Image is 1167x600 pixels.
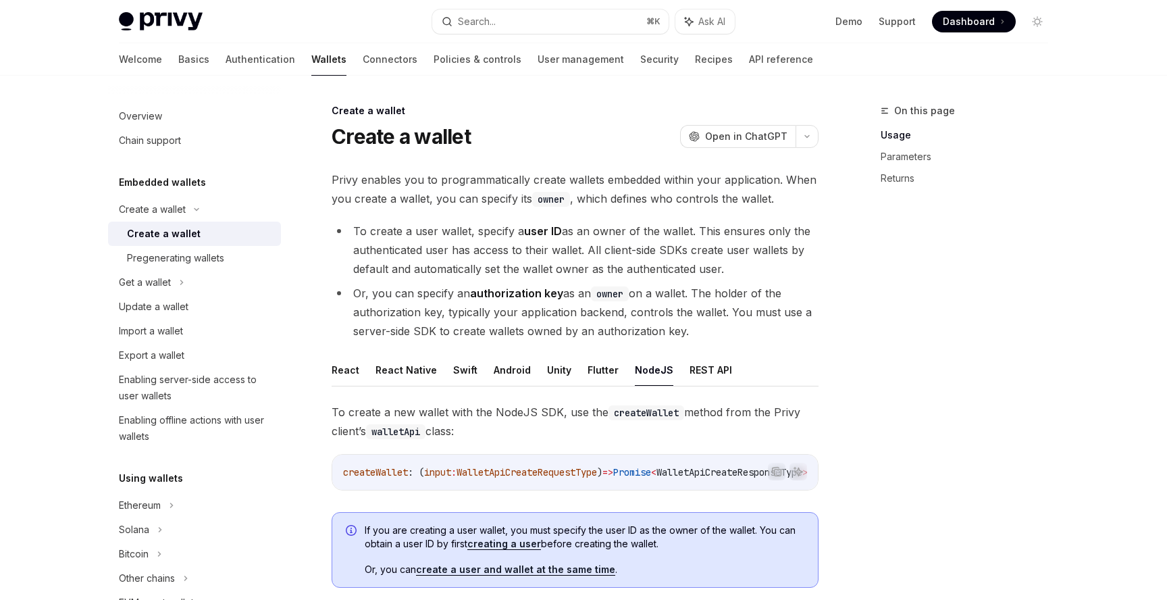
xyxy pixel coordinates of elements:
span: input [424,466,451,478]
span: If you are creating a user wallet, you must specify the user ID as the owner of the wallet. You c... [365,524,804,551]
a: Pregenerating wallets [108,246,281,270]
a: creating a user [467,538,541,550]
span: : [451,466,457,478]
a: Export a wallet [108,343,281,368]
span: ) [597,466,602,478]
a: Demo [835,15,862,28]
div: Create a wallet [332,104,819,118]
span: Ask AI [698,15,725,28]
a: Update a wallet [108,295,281,319]
div: Create a wallet [119,201,186,218]
span: Dashboard [943,15,995,28]
button: React [332,354,359,386]
a: Parameters [881,146,1059,168]
div: Create a wallet [127,226,201,242]
div: Other chains [119,570,175,586]
a: Enabling offline actions with user wallets [108,408,281,449]
span: On this page [894,103,955,119]
button: Ask AI [675,9,735,34]
code: owner [591,286,629,301]
button: Ask AI [789,463,807,480]
span: < [651,466,656,478]
a: Enabling server-side access to user wallets [108,368,281,408]
a: Dashboard [932,11,1016,32]
a: Connectors [363,43,417,76]
a: Policies & controls [434,43,521,76]
a: Wallets [311,43,346,76]
span: createWallet [343,466,408,478]
a: Usage [881,124,1059,146]
button: Copy the contents from the code block [768,463,785,480]
button: Search...⌘K [432,9,669,34]
button: React Native [375,354,437,386]
span: => [602,466,613,478]
div: Get a wallet [119,274,171,291]
div: Enabling offline actions with user wallets [119,412,273,445]
a: Overview [108,104,281,128]
a: Support [879,15,916,28]
button: Android [494,354,531,386]
div: Bitcoin [119,546,149,562]
h5: Using wallets [119,470,183,486]
li: Or, you can specify an as an on a wallet. The holder of the authorization key, typically your app... [332,284,819,341]
a: Welcome [119,43,162,76]
a: Authentication [226,43,295,76]
a: create a user and wallet at the same time [416,564,615,576]
a: Returns [881,168,1059,189]
div: Solana [119,522,149,538]
span: WalletApiCreateRequestType [457,466,597,478]
a: User management [538,43,624,76]
div: Update a wallet [119,299,188,315]
li: To create a user wallet, specify a as an owner of the wallet. This ensures only the authenticated... [332,222,819,278]
button: Swift [453,354,477,386]
div: Ethereum [119,497,161,514]
span: Open in ChatGPT [705,130,787,143]
code: owner [532,192,570,207]
button: Flutter [588,354,619,386]
span: To create a new wallet with the NodeJS SDK, use the method from the Privy client’s class: [332,403,819,441]
a: Security [640,43,679,76]
h1: Create a wallet [332,124,471,149]
button: NodeJS [635,354,673,386]
button: REST API [690,354,732,386]
a: Import a wallet [108,319,281,343]
svg: Info [346,525,359,539]
div: Import a wallet [119,323,183,339]
img: light logo [119,12,203,31]
div: Enabling server-side access to user wallets [119,372,273,404]
div: Search... [458,14,496,30]
a: Chain support [108,128,281,153]
a: Recipes [695,43,733,76]
button: Open in ChatGPT [680,125,796,148]
div: Export a wallet [119,347,184,364]
h5: Embedded wallets [119,174,206,191]
a: Basics [178,43,209,76]
span: Or, you can . [365,563,804,576]
code: createWallet [608,405,684,420]
a: API reference [749,43,813,76]
button: Unity [547,354,571,386]
strong: user ID [524,224,562,238]
button: Toggle dark mode [1027,11,1048,32]
div: Chain support [119,132,181,149]
span: Privy enables you to programmatically create wallets embedded within your application. When you c... [332,170,819,208]
span: : ( [408,466,424,478]
a: Create a wallet [108,222,281,246]
div: Overview [119,108,162,124]
strong: authorization key [470,286,563,300]
span: ⌘ K [646,16,660,27]
div: Pregenerating wallets [127,250,224,266]
span: WalletApiCreateResponseType [656,466,802,478]
span: Promise [613,466,651,478]
code: walletApi [366,424,425,439]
